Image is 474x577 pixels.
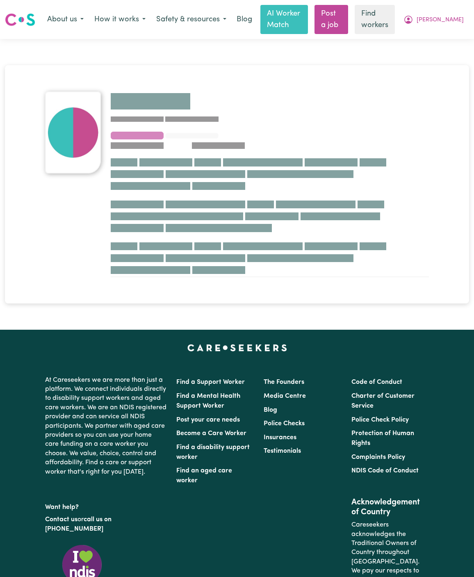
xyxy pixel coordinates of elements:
a: Testimonials [264,448,301,454]
a: Contact us [45,516,77,523]
a: Charter of Customer Service [351,393,415,409]
a: Find workers [355,5,395,34]
a: call us on [PHONE_NUMBER] [45,516,112,532]
a: Media Centre [264,393,306,399]
a: Find a disability support worker [176,444,250,461]
a: Complaints Policy [351,454,405,461]
button: How it works [89,11,151,28]
a: NDIS Code of Conduct [351,468,419,474]
a: Blog [232,11,257,29]
a: Find a Support Worker [176,379,245,385]
a: Blog [264,407,277,413]
p: Want help? [45,499,166,512]
a: Insurances [264,434,296,441]
a: Become a Care Worker [176,430,246,437]
a: Code of Conduct [351,379,402,385]
a: Police Checks [264,420,305,427]
a: Protection of Human Rights [351,430,414,447]
span: [PERSON_NAME] [417,16,464,25]
a: Police Check Policy [351,417,409,423]
p: or [45,512,166,537]
a: Find an aged care worker [176,468,232,484]
h2: Acknowledgement of Country [351,497,429,517]
a: Post a job [314,5,348,34]
a: Post your care needs [176,417,240,423]
a: The Founders [264,379,304,385]
a: Find a Mental Health Support Worker [176,393,240,409]
p: At Careseekers we are more than just a platform. We connect individuals directly to disability su... [45,372,166,480]
a: Careseekers home page [187,344,287,351]
button: About us [42,11,89,28]
button: My Account [398,11,469,28]
a: AI Worker Match [260,5,308,34]
button: Safety & resources [151,11,232,28]
a: Careseekers logo [5,10,35,29]
img: Careseekers logo [5,12,35,27]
